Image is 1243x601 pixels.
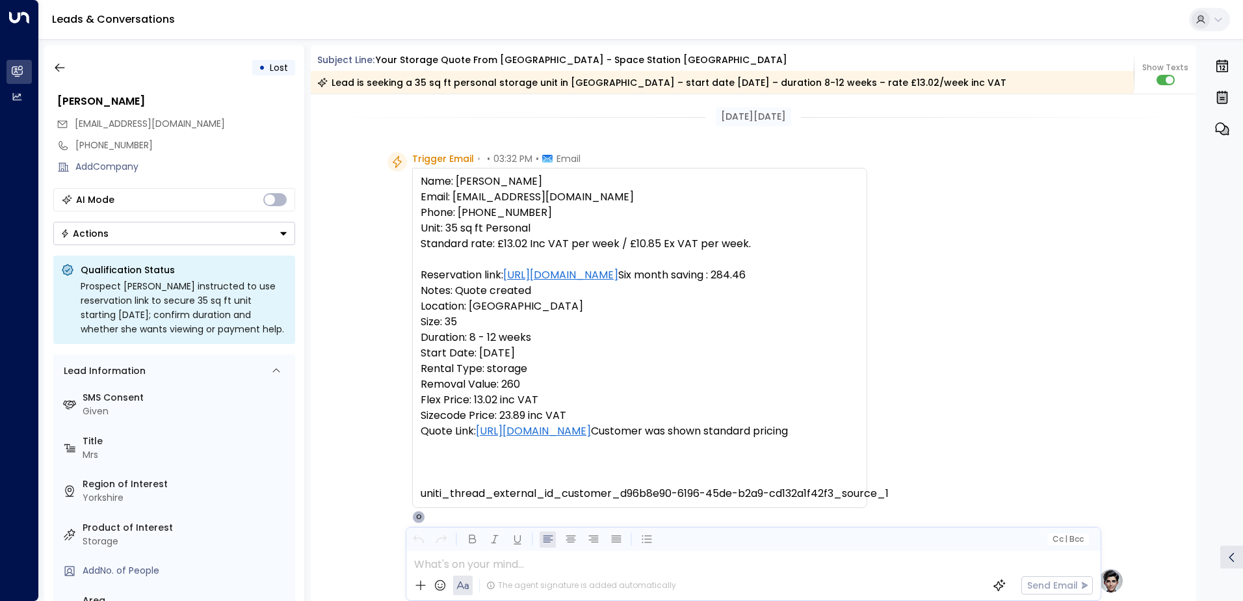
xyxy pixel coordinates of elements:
button: Cc|Bcc [1047,533,1088,546]
span: Subject Line: [317,53,374,66]
div: Yorkshire [83,491,290,505]
div: • [259,56,265,79]
a: [URL][DOMAIN_NAME] [503,267,618,283]
div: Actions [60,228,109,239]
label: Title [83,434,290,448]
p: Qualification Status [81,263,287,276]
img: profile-logo.png [1098,568,1124,594]
span: • [536,152,539,165]
div: Mrs [83,448,290,462]
button: Redo [433,531,449,548]
div: Lead is seeking a 35 sq ft personal storage unit in [GEOGRAPHIC_DATA] – start date [DATE] – durat... [317,76,1006,89]
button: Actions [53,222,295,245]
span: emmaorme@hotmail.co.uk [75,117,225,131]
div: [DATE][DATE] [716,107,791,126]
div: AI Mode [76,193,114,206]
div: O [412,511,425,524]
div: Lead Information [59,364,146,378]
div: [PERSON_NAME] [57,94,295,109]
div: Prospect [PERSON_NAME] instructed to use reservation link to secure 35 sq ft unit starting [DATE]... [81,279,287,336]
div: [PHONE_NUMBER] [75,139,295,152]
div: Given [83,405,290,418]
span: | [1065,535,1067,544]
span: 03:32 PM [493,152,532,165]
div: Your storage quote from [GEOGRAPHIC_DATA] - Space Station [GEOGRAPHIC_DATA] [376,53,787,67]
div: Storage [83,535,290,548]
button: Undo [410,531,426,548]
span: Trigger Email [412,152,474,165]
pre: Name: [PERSON_NAME] Email: [EMAIL_ADDRESS][DOMAIN_NAME] Phone: [PHONE_NUMBER] Unit: 35 sq ft Pers... [421,174,859,501]
span: Show Texts [1142,62,1188,73]
span: Cc Bcc [1052,535,1083,544]
span: Email [556,152,581,165]
label: SMS Consent [83,391,290,405]
div: The agent signature is added automatically [486,580,676,591]
span: [EMAIL_ADDRESS][DOMAIN_NAME] [75,117,225,130]
div: Button group with a nested menu [53,222,295,245]
span: • [487,152,490,165]
label: Region of Interest [83,477,290,491]
a: Leads & Conversations [52,12,175,27]
span: Lost [270,61,288,74]
span: • [477,152,480,165]
label: Product of Interest [83,521,290,535]
a: [URL][DOMAIN_NAME] [476,423,591,439]
div: AddCompany [75,160,295,174]
div: AddNo. of People [83,564,290,578]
